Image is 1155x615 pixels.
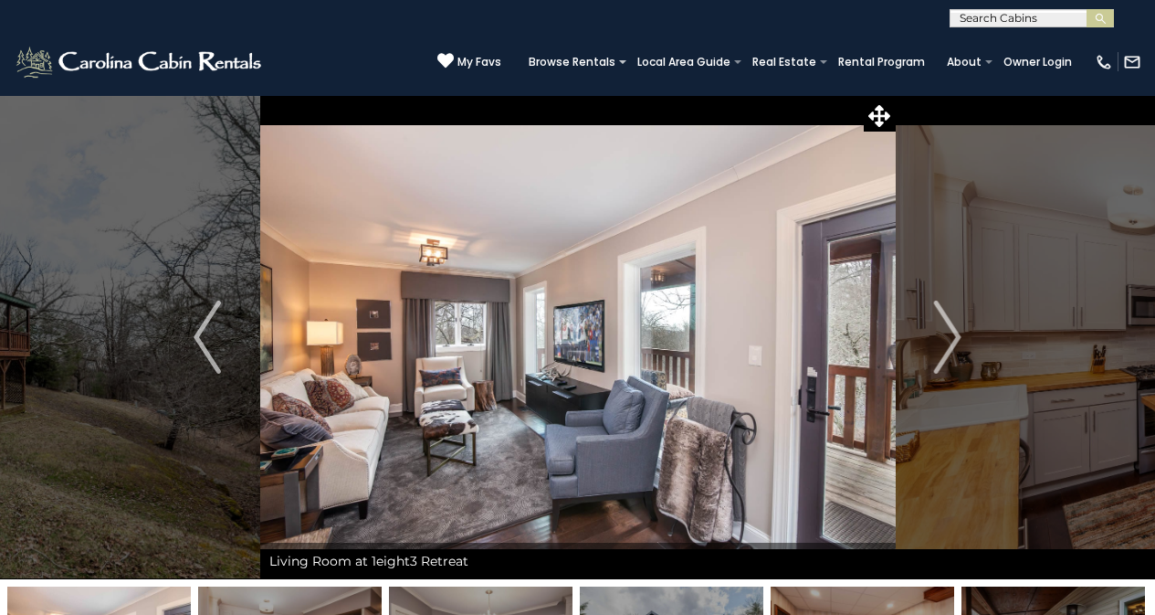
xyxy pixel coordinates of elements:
[829,49,934,75] a: Rental Program
[1095,53,1113,71] img: phone-regular-white.png
[194,301,221,374] img: arrow
[14,44,267,80] img: White-1-2.png
[520,49,625,75] a: Browse Rentals
[1123,53,1141,71] img: mail-regular-white.png
[260,543,896,579] div: Living Room at 1eight3 Retreat
[437,52,501,71] a: My Favs
[895,95,1000,579] button: Next
[155,95,260,579] button: Previous
[457,54,501,70] span: My Favs
[938,49,991,75] a: About
[934,301,961,374] img: arrow
[743,49,825,75] a: Real Estate
[994,49,1081,75] a: Owner Login
[628,49,740,75] a: Local Area Guide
